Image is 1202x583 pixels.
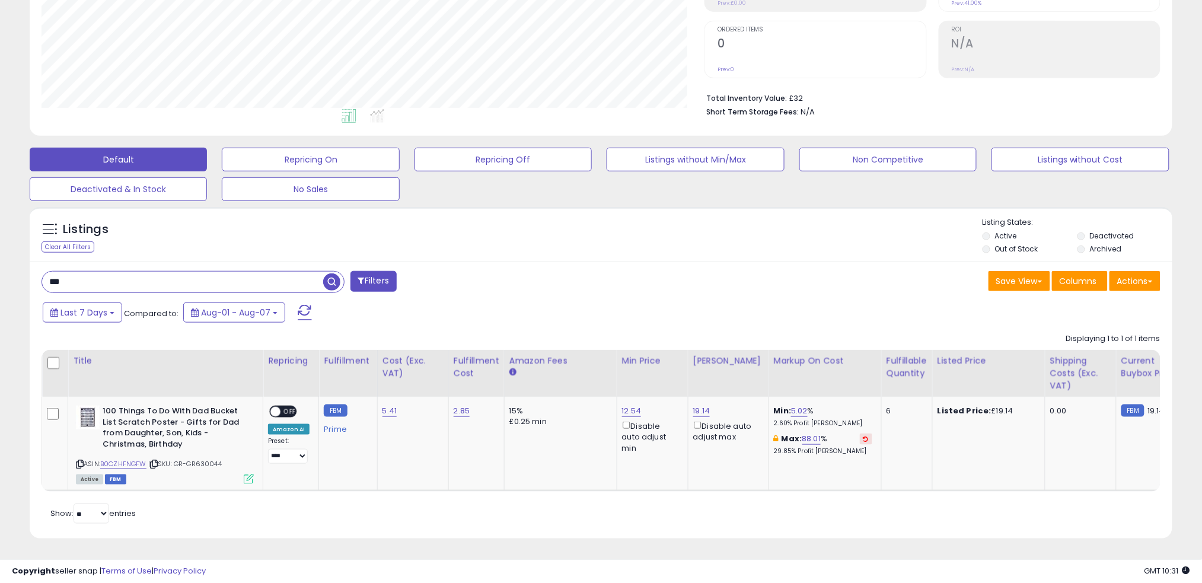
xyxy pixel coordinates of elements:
[154,565,206,576] a: Privacy Policy
[718,66,734,73] small: Prev: 0
[782,433,802,444] b: Max:
[938,405,991,416] b: Listed Price:
[1050,355,1111,392] div: Shipping Costs (Exc. VAT)
[12,565,55,576] strong: Copyright
[101,565,152,576] a: Terms of Use
[863,436,869,442] i: Revert to store-level Max Markup
[607,148,784,171] button: Listings without Min/Max
[622,355,683,367] div: Min Price
[50,508,136,519] span: Show: entries
[1050,406,1107,416] div: 0.00
[509,416,608,427] div: £0.25 min
[509,355,612,367] div: Amazon Fees
[952,66,975,73] small: Prev: N/A
[1147,405,1165,416] span: 19.14
[774,355,876,367] div: Markup on Cost
[454,405,470,417] a: 2.85
[952,27,1160,33] span: ROI
[995,231,1017,241] label: Active
[454,355,499,380] div: Fulfillment Cost
[268,424,310,435] div: Amazon AI
[1089,231,1134,241] label: Deactivated
[12,566,206,577] div: seller snap | |
[774,447,872,455] p: 29.85% Profit [PERSON_NAME]
[774,419,872,428] p: 2.60% Profit [PERSON_NAME]
[382,355,444,380] div: Cost (Exc. VAT)
[100,459,146,469] a: B0CZHFNGFW
[222,148,399,171] button: Repricing On
[43,302,122,323] button: Last 7 Days
[509,406,608,416] div: 15%
[1089,244,1121,254] label: Archived
[693,419,760,442] div: Disable auto adjust max
[382,405,397,417] a: 5.41
[201,307,270,318] span: Aug-01 - Aug-07
[30,148,207,171] button: Default
[718,37,926,53] h2: 0
[268,355,314,367] div: Repricing
[938,355,1040,367] div: Listed Price
[938,406,1036,416] div: £19.14
[693,405,710,417] a: 19.14
[63,221,109,238] h5: Listings
[887,406,923,416] div: 6
[415,148,592,171] button: Repricing Off
[103,406,247,453] b: 100 Things To Do With Dad Bucket List Scratch Poster - Gifts for Dad from Daughter, Son, Kids - C...
[1121,404,1144,417] small: FBM
[952,37,1160,53] h2: N/A
[148,459,222,469] span: | SKU: GR-GR630044
[693,355,764,367] div: [PERSON_NAME]
[350,271,397,292] button: Filters
[1052,271,1108,291] button: Columns
[42,241,94,253] div: Clear All Filters
[222,177,399,201] button: No Sales
[73,355,258,367] div: Title
[989,271,1050,291] button: Save View
[791,405,808,417] a: 5.02
[1066,333,1160,345] div: Displaying 1 to 1 of 1 items
[30,177,207,201] button: Deactivated & In Stock
[718,27,926,33] span: Ordered Items
[802,433,821,445] a: 88.01
[105,474,126,485] span: FBM
[1109,271,1160,291] button: Actions
[983,217,1172,228] p: Listing States:
[774,434,872,455] div: %
[1060,275,1097,287] span: Columns
[887,355,927,380] div: Fulfillable Quantity
[76,406,100,429] img: 41yvUZrHY5L._SL40_.jpg
[991,148,1169,171] button: Listings without Cost
[706,93,787,103] b: Total Inventory Value:
[774,406,872,428] div: %
[801,106,815,117] span: N/A
[1121,355,1182,380] div: Current Buybox Price
[509,367,516,378] small: Amazon Fees.
[124,308,178,319] span: Compared to:
[280,407,299,417] span: OFF
[183,302,285,323] button: Aug-01 - Aug-07
[706,90,1152,104] li: £32
[1144,565,1190,576] span: 2025-08-15 10:31 GMT
[60,307,107,318] span: Last 7 Days
[324,404,347,417] small: FBM
[324,355,372,367] div: Fulfillment
[799,148,977,171] button: Non Competitive
[995,244,1038,254] label: Out of Stock
[706,107,799,117] b: Short Term Storage Fees:
[774,405,792,416] b: Min:
[268,437,310,464] div: Preset:
[76,474,103,485] span: All listings currently available for purchase on Amazon
[622,405,642,417] a: 12.54
[622,419,679,454] div: Disable auto adjust min
[769,350,881,397] th: The percentage added to the cost of goods (COGS) that forms the calculator for Min & Max prices.
[774,435,779,442] i: This overrides the store level max markup for this listing
[324,420,368,434] div: Prime
[76,406,254,483] div: ASIN:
